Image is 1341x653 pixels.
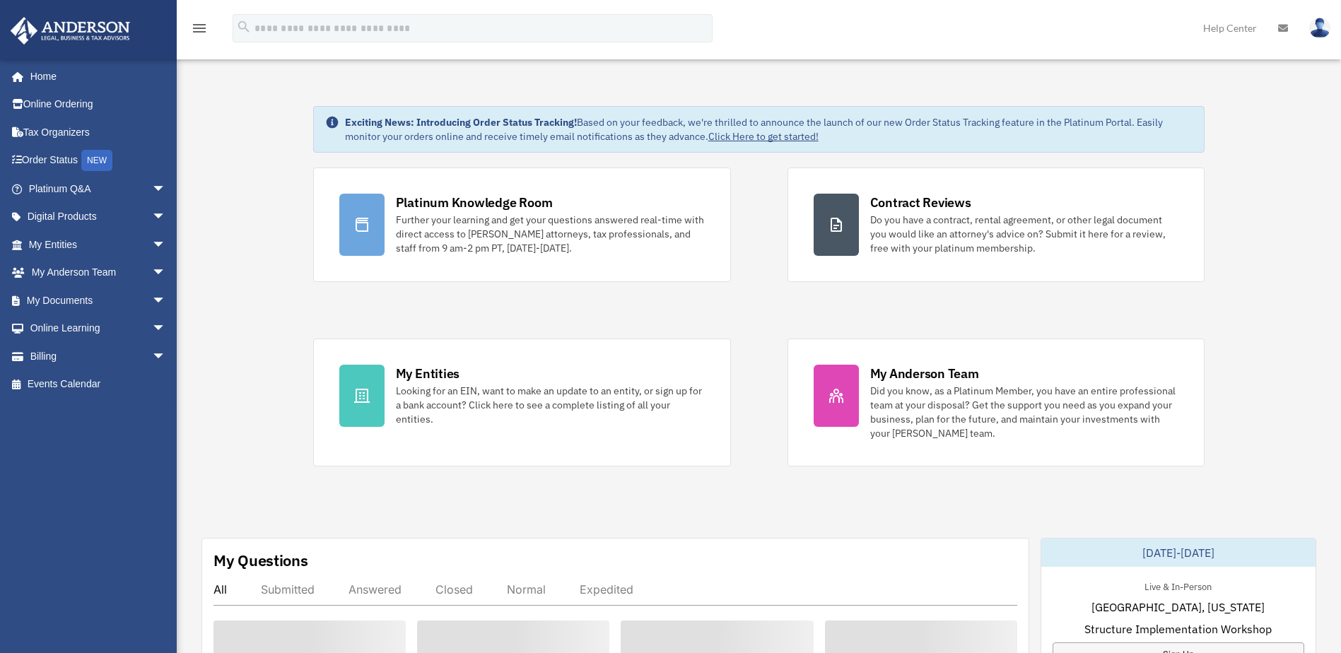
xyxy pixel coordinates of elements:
div: Did you know, as a Platinum Member, you have an entire professional team at your disposal? Get th... [870,384,1179,440]
span: arrow_drop_down [152,259,180,288]
span: arrow_drop_down [152,314,180,343]
div: My Questions [213,550,308,571]
a: Events Calendar [10,370,187,399]
i: search [236,19,252,35]
div: Submitted [261,582,315,596]
a: Tax Organizers [10,118,187,146]
span: [GEOGRAPHIC_DATA], [US_STATE] [1091,599,1265,616]
div: Live & In-Person [1133,578,1223,593]
div: Answered [349,582,402,596]
span: Structure Implementation Workshop [1084,620,1272,637]
div: Closed [435,582,473,596]
div: My Entities [396,365,459,382]
a: My Documentsarrow_drop_down [10,286,187,314]
a: My Entitiesarrow_drop_down [10,230,187,259]
i: menu [191,20,208,37]
a: Digital Productsarrow_drop_down [10,203,187,231]
div: NEW [81,150,112,171]
div: Further your learning and get your questions answered real-time with direct access to [PERSON_NAM... [396,213,705,255]
div: Based on your feedback, we're thrilled to announce the launch of our new Order Status Tracking fe... [345,115,1193,143]
div: Expedited [580,582,633,596]
div: All [213,582,227,596]
a: Platinum Q&Aarrow_drop_down [10,175,187,203]
a: Online Ordering [10,90,187,119]
span: arrow_drop_down [152,203,180,232]
div: Looking for an EIN, want to make an update to an entity, or sign up for a bank account? Click her... [396,384,705,426]
div: Platinum Knowledge Room [396,194,553,211]
a: Billingarrow_drop_down [10,342,187,370]
a: Click Here to get started! [708,130,819,143]
a: menu [191,25,208,37]
img: User Pic [1309,18,1330,38]
a: Platinum Knowledge Room Further your learning and get your questions answered real-time with dire... [313,167,731,282]
div: [DATE]-[DATE] [1041,539,1316,567]
strong: Exciting News: Introducing Order Status Tracking! [345,116,577,129]
a: Online Learningarrow_drop_down [10,314,187,343]
div: Normal [507,582,546,596]
a: Contract Reviews Do you have a contract, rental agreement, or other legal document you would like... [787,167,1205,282]
div: Contract Reviews [870,194,971,211]
a: My Anderson Teamarrow_drop_down [10,259,187,287]
a: My Entities Looking for an EIN, want to make an update to an entity, or sign up for a bank accoun... [313,339,731,466]
span: arrow_drop_down [152,230,180,259]
a: Order StatusNEW [10,146,187,175]
a: My Anderson Team Did you know, as a Platinum Member, you have an entire professional team at your... [787,339,1205,466]
img: Anderson Advisors Platinum Portal [6,17,134,45]
span: arrow_drop_down [152,175,180,204]
span: arrow_drop_down [152,342,180,371]
div: Do you have a contract, rental agreement, or other legal document you would like an attorney's ad... [870,213,1179,255]
span: arrow_drop_down [152,286,180,315]
div: My Anderson Team [870,365,979,382]
a: Home [10,62,180,90]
